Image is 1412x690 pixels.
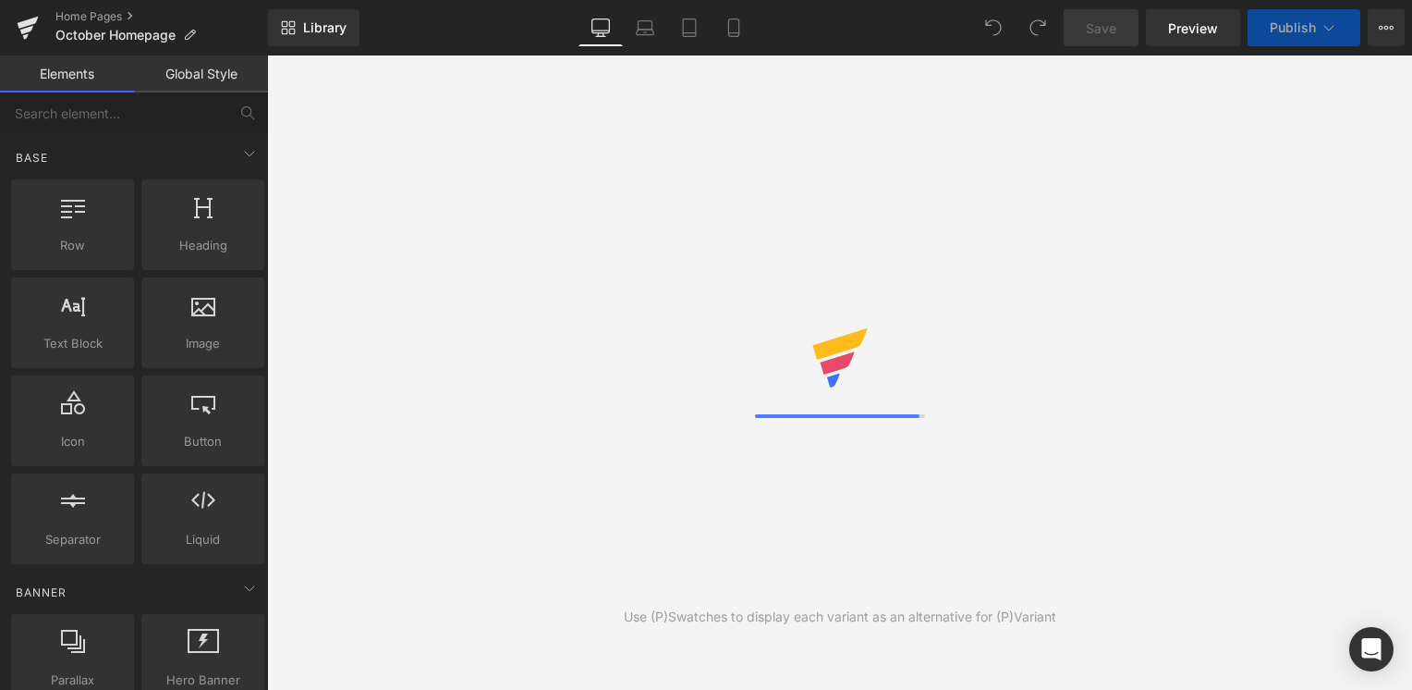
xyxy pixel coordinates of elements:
span: Save [1086,18,1116,38]
span: Publish [1270,20,1316,35]
span: Library [303,19,347,36]
a: Preview [1146,9,1240,46]
span: Heading [147,236,259,255]
button: More [1368,9,1405,46]
span: Row [17,236,128,255]
a: New Library [268,9,359,46]
span: Base [14,149,50,166]
a: Global Style [134,55,268,92]
button: Publish [1248,9,1360,46]
span: Icon [17,432,128,451]
div: Open Intercom Messenger [1349,627,1394,672]
span: Parallax [17,671,128,690]
span: Preview [1168,18,1218,38]
span: October Homepage [55,28,176,43]
span: Banner [14,584,68,601]
button: Undo [975,9,1012,46]
button: Redo [1019,9,1056,46]
span: Separator [17,530,128,549]
a: Mobile [712,9,756,46]
span: Hero Banner [147,671,259,690]
span: Button [147,432,259,451]
span: Image [147,334,259,353]
a: Home Pages [55,9,268,24]
div: Use (P)Swatches to display each variant as an alternative for (P)Variant [624,607,1056,627]
span: Text Block [17,334,128,353]
a: Laptop [623,9,667,46]
a: Desktop [578,9,623,46]
span: Liquid [147,530,259,549]
a: Tablet [667,9,712,46]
